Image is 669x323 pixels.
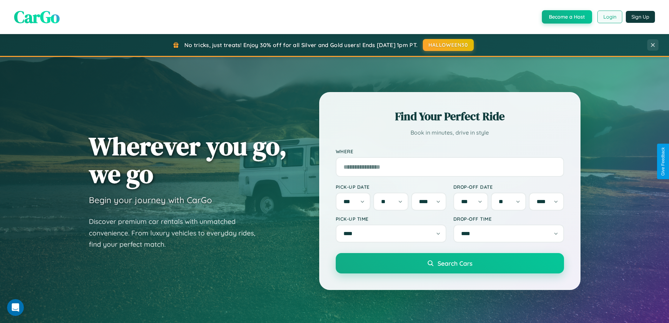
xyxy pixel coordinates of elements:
[542,10,592,24] button: Become a Host
[423,39,474,51] button: HALLOWEEN30
[89,195,212,205] h3: Begin your journey with CarGo
[336,216,446,222] label: Pick-up Time
[89,132,287,188] h1: Wherever you go, we go
[14,5,60,28] span: CarGo
[89,216,264,250] p: Discover premium car rentals with unmatched convenience. From luxury vehicles to everyday rides, ...
[184,41,418,49] span: No tricks, just treats! Enjoy 30% off for all Silver and Gold users! Ends [DATE] 1pm PT.
[336,109,564,124] h2: Find Your Perfect Ride
[597,11,622,23] button: Login
[453,184,564,190] label: Drop-off Date
[336,253,564,273] button: Search Cars
[336,184,446,190] label: Pick-up Date
[453,216,564,222] label: Drop-off Time
[626,11,655,23] button: Sign Up
[661,147,665,176] div: Give Feedback
[336,128,564,138] p: Book in minutes, drive in style
[7,299,24,316] iframe: Intercom live chat
[438,259,472,267] span: Search Cars
[336,148,564,154] label: Where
